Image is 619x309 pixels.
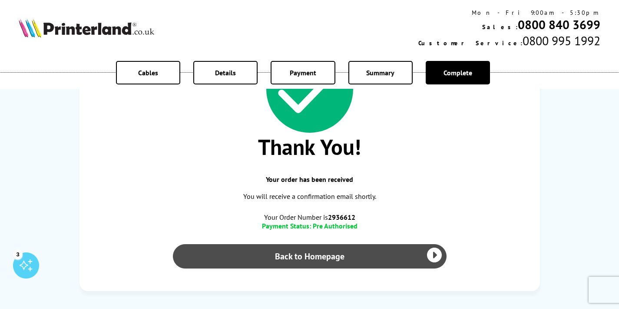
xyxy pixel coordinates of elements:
[418,9,600,17] div: Mon - Fri 9:00am - 5:30pm
[313,222,357,230] span: Pre Authorised
[88,191,531,202] p: You will receive a confirmation email shortly.
[138,68,158,77] span: Cables
[444,68,472,77] span: Complete
[88,175,531,184] span: Your order has been received
[482,23,518,31] span: Sales:
[328,213,355,222] b: 2936612
[290,68,316,77] span: Payment
[215,68,236,77] span: Details
[262,222,311,230] span: Payment Status:
[88,213,531,222] span: Your Order Number is
[19,18,154,37] img: Printerland Logo
[88,133,531,161] span: Thank You!
[13,249,23,259] div: 3
[366,68,394,77] span: Summary
[518,17,600,33] a: 0800 840 3699
[523,33,600,49] span: 0800 995 1992
[173,244,447,269] a: Back to Homepage
[418,39,523,47] span: Customer Service:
